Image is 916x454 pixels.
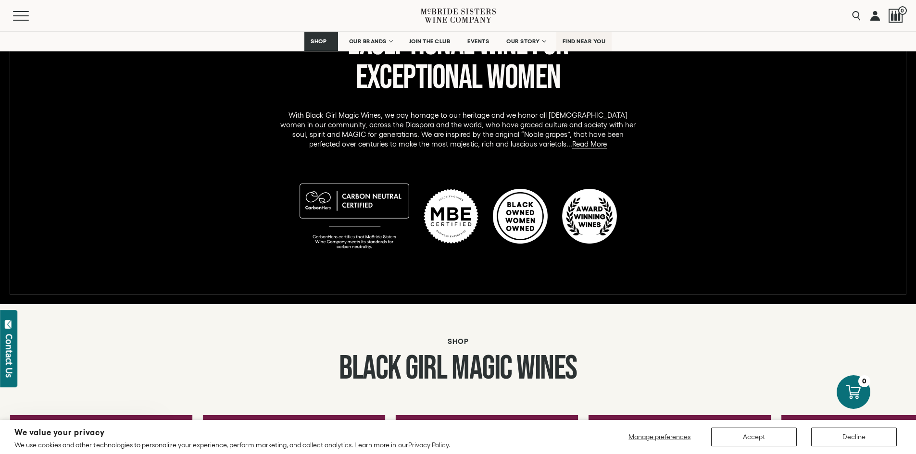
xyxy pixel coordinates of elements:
[461,32,495,51] a: EVENTS
[343,32,398,51] a: OUR BRANDS
[500,32,552,51] a: OUR STORY
[311,38,327,45] span: SHOP
[277,110,639,149] p: With Black Girl Magic Wines, we pay homage to our heritage and we honor all [DEMOGRAPHIC_DATA] wo...
[13,11,48,21] button: Mobile Menu Trigger
[858,375,870,387] div: 0
[898,6,907,15] span: 0
[811,428,897,446] button: Decline
[563,38,606,45] span: FIND NEAR YOU
[356,58,482,98] span: Exceptional
[628,433,690,441] span: Manage preferences
[4,334,14,378] div: Contact Us
[409,38,451,45] span: JOIN THE CLUB
[623,428,697,446] button: Manage preferences
[452,348,512,389] span: Magic
[487,58,560,98] span: Women
[711,428,797,446] button: Accept
[467,38,489,45] span: EVENTS
[408,441,450,449] a: Privacy Policy.
[405,348,447,389] span: Girl
[403,32,457,51] a: JOIN THE CLUB
[14,429,450,437] h2: We value your privacy
[349,38,387,45] span: OUR BRANDS
[516,348,577,389] span: Wines
[556,32,612,51] a: FIND NEAR YOU
[14,441,450,449] p: We use cookies and other technologies to personalize your experience, perform marketing, and coll...
[572,140,607,148] a: Read More
[506,38,540,45] span: OUR STORY
[339,348,401,389] span: Black
[304,32,338,51] a: SHOP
